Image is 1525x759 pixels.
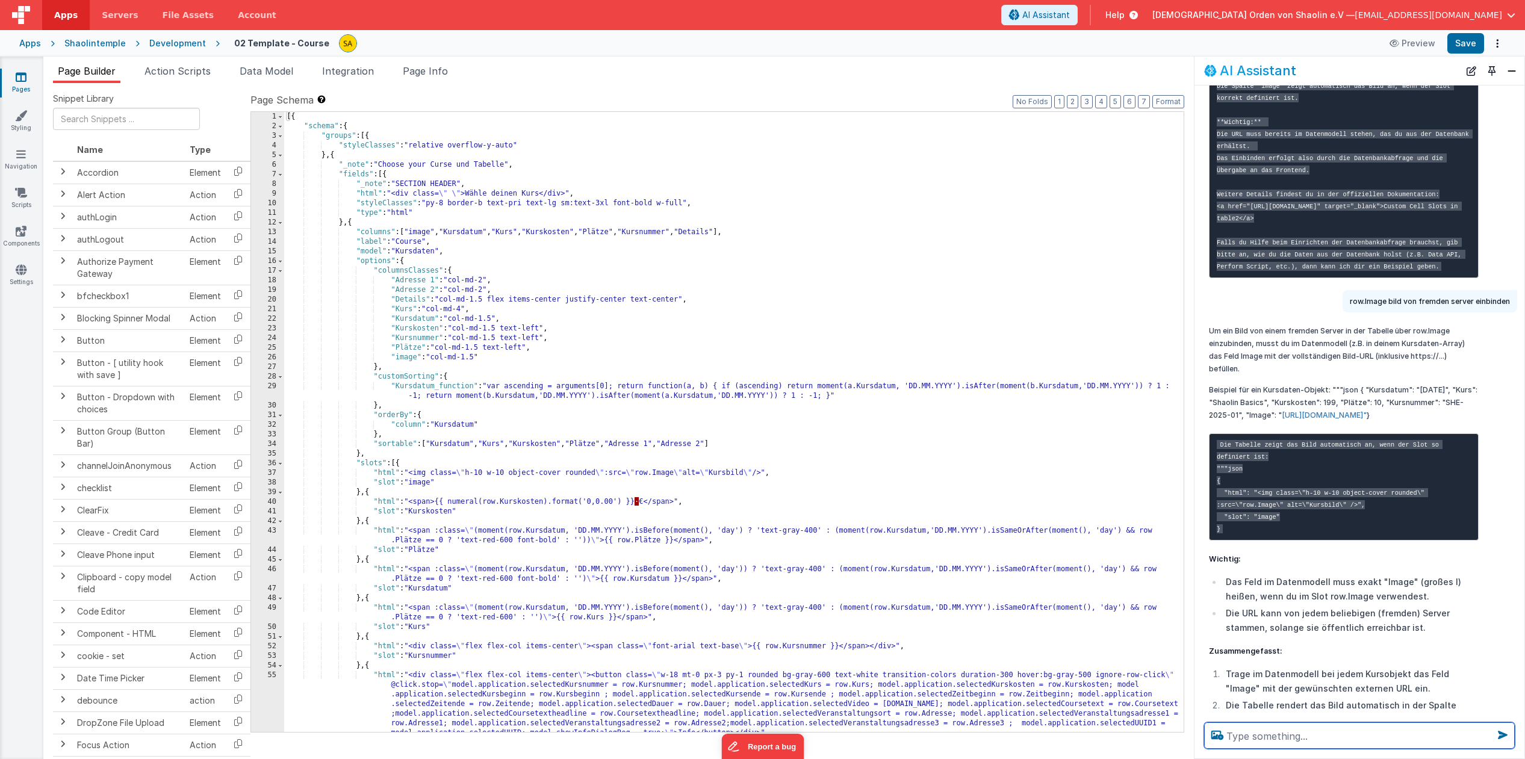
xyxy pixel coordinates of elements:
td: Element [185,250,226,285]
p: Um ein Bild von einem fremden Server in der Tabelle über row.Image einzubinden, musst du im Daten... [1209,324,1479,375]
td: Element [185,521,226,544]
td: Authorize Payment Gateway [72,250,185,285]
td: Action [185,734,226,756]
span: Integration [322,65,374,77]
div: 30 [251,401,284,410]
button: 7 [1138,95,1150,108]
button: 2 [1067,95,1078,108]
li: Das Feld im Datenmodell muss exakt "Image" (großes I) heißen, wenn du im Slot row.Image verwendest. [1222,575,1479,604]
p: row.Image bild von fremden server einbinden [1350,295,1510,308]
span: Page Info [403,65,448,77]
div: 36 [251,459,284,468]
div: 43 [251,526,284,545]
td: Element [185,420,226,454]
td: authLogout [72,228,185,250]
button: Close [1504,63,1520,79]
div: 54 [251,661,284,671]
span: Snippet Library [53,93,114,105]
div: 14 [251,237,284,247]
div: 51 [251,632,284,642]
input: Search Snippets ... [53,108,200,130]
td: Element [185,622,226,645]
div: 37 [251,468,284,478]
h4: 02 Template - Course [234,39,329,48]
button: 6 [1123,95,1135,108]
div: 20 [251,295,284,305]
div: 17 [251,266,284,276]
td: Component - HTML [72,622,185,645]
div: 34 [251,439,284,449]
div: Apps [19,37,41,49]
span: Data Model [240,65,293,77]
div: 16 [251,256,284,266]
td: Button - Dropdown with choices [72,386,185,420]
div: Development [149,37,206,49]
td: Button [72,329,185,352]
div: 26 [251,353,284,362]
div: 46 [251,565,284,584]
li: Trage im Datenmodell bei jedem Kursobjekt das Feld "Image" mit der gewünschten externen URL ein. [1222,667,1479,696]
td: Action [185,566,226,600]
button: [DEMOGRAPHIC_DATA] Orden von Shaolin e.V — [EMAIL_ADDRESS][DOMAIN_NAME] [1152,9,1515,21]
td: DropZone File Upload [72,711,185,734]
div: 28 [251,372,284,382]
td: Element [185,544,226,566]
div: 2 [251,122,284,131]
td: Clipboard - copy model field [72,566,185,600]
div: 44 [251,545,284,555]
td: Element [185,600,226,622]
code: Die Tabelle zeigt das Bild automatisch an, wenn der Slot so definiert ist: """json { "html": "<im... [1217,440,1443,533]
div: 5 [251,150,284,160]
td: Button - [ utility hook with save ] [72,352,185,386]
td: Action [185,228,226,250]
div: 25 [251,343,284,353]
a: [URL][DOMAIN_NAME]" [1282,410,1367,420]
div: 9 [251,189,284,199]
div: 35 [251,449,284,459]
div: 52 [251,642,284,651]
li: Die Tabelle rendert das Bild automatisch in der Spalte "image". [1222,698,1479,727]
button: No Folds [1013,95,1052,108]
div: 39 [251,488,284,497]
span: Help [1105,9,1125,21]
div: 4 [251,141,284,150]
td: channelJoinAnonymous [72,454,185,477]
td: Cleave Phone input [72,544,185,566]
div: 19 [251,285,284,295]
button: Save [1447,33,1484,54]
td: Action [185,206,226,228]
td: Date Time Picker [72,667,185,689]
td: ClearFix [72,499,185,521]
span: Type [190,144,211,155]
div: 8 [251,179,284,189]
div: 41 [251,507,284,516]
strong: Wichtig: [1209,554,1241,563]
div: 47 [251,584,284,593]
div: 45 [251,555,284,565]
div: 53 [251,651,284,661]
div: 31 [251,410,284,420]
button: 5 [1110,95,1121,108]
button: New Chat [1463,63,1480,79]
button: AI Assistant [1001,5,1078,25]
div: 12 [251,218,284,228]
button: Format [1152,95,1184,108]
td: bfcheckbox1 [72,285,185,307]
div: 7 [251,170,284,179]
td: Blocking Spinner Modal [72,307,185,329]
td: Element [185,386,226,420]
span: Apps [54,9,78,21]
td: Element [185,161,226,184]
img: e3e1eaaa3c942e69edc95d4236ce57bf [340,35,356,52]
p: Beispiel für ein Kursdaten-Objekt: """json { "Kursdatum": "[DATE]", "Kurs": "Shaolin Basics", "Ku... [1209,383,1479,421]
td: authLogin [72,206,185,228]
div: 3 [251,131,284,141]
button: Toggle Pin [1483,63,1500,79]
span: [EMAIL_ADDRESS][DOMAIN_NAME] [1355,9,1502,21]
button: 4 [1095,95,1107,108]
div: 21 [251,305,284,314]
span: Page Builder [58,65,116,77]
div: 38 [251,478,284,488]
div: 55 [251,671,284,738]
td: Button Group (Button Bar) [72,420,185,454]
